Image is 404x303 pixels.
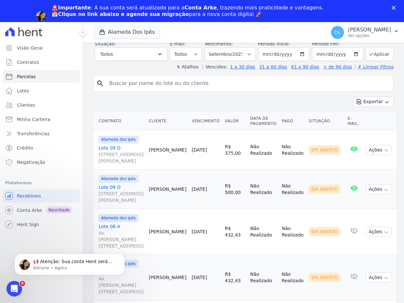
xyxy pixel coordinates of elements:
[312,41,363,47] label: Período Fim:
[58,11,189,17] b: Clique no link abaixo e agende sua migração
[259,64,287,69] a: 31 a 60 dias
[291,64,319,69] a: 61 a 90 dias
[99,145,144,164] a: Lote 09 D[STREET_ADDRESS][PERSON_NAME]
[192,187,207,192] a: [DATE]
[99,136,138,143] span: Alameda dos Ipês
[96,79,104,87] i: search
[5,240,135,285] iframe: Intercom notifications mensagem
[176,64,198,69] label: ↯ Atalhos
[52,5,324,18] div: : A sua conta será atualizada para a , trazendo mais praticidade e vantagens. 📅 para a nova conta...
[3,127,80,140] a: Transferências
[36,11,46,22] img: Profile image for Adriane
[248,112,279,130] th: Data de Pagamento
[52,5,91,11] b: 🚨Importante
[309,185,340,194] div: Em Aberto
[309,145,340,154] div: Em Aberto
[99,230,144,249] span: Av. [PERSON_NAME][STREET_ADDRESS]
[99,223,144,249] a: Lote 08 AAv. [PERSON_NAME][STREET_ADDRESS]
[99,175,138,183] span: Alameda dos Ipês
[222,130,248,170] td: R$ 375,00
[17,130,50,137] span: Transferências
[3,84,80,97] a: Lotes
[93,112,146,130] th: Contrato
[222,255,248,300] td: R$ 432,43
[17,116,50,123] span: Minha Carteira
[222,170,248,209] td: R$ 500,00
[203,64,227,69] label: Vencidos:
[99,214,138,222] span: Alameda dos Ipês
[345,112,363,130] th: E-mail
[17,73,36,80] span: Parcelas
[99,184,144,203] a: Lote 09 D[STREET_ADDRESS][PERSON_NAME]
[309,273,340,282] div: Em Aberto
[279,209,306,255] td: Não Realizado
[3,156,80,169] a: Negativação
[17,207,42,213] span: Conta Arke
[366,184,392,194] button: Ações
[3,70,80,83] a: Parcelas
[99,151,144,164] span: [STREET_ADDRESS][PERSON_NAME]
[17,59,39,66] span: Contratos
[279,170,306,209] td: Não Realizado
[335,30,341,35] span: DL
[248,255,279,300] td: Não Realizado
[3,113,80,126] a: Minha Carteira
[309,227,340,236] div: Em Aberto
[99,190,144,203] span: [STREET_ADDRESS][PERSON_NAME]
[323,64,352,69] a: + de 90 dias
[146,112,189,130] th: Cliente
[279,130,306,170] td: Não Realizado
[5,179,77,187] div: Plataformas
[3,189,80,202] a: Recebíveis
[222,209,248,255] td: R$ 432,43
[205,41,233,46] label: Vencimento:
[146,255,189,300] td: [PERSON_NAME]
[17,159,45,165] span: Negativação
[3,218,80,231] a: Hent Sign
[222,112,248,130] th: Valor
[146,130,189,170] td: [PERSON_NAME]
[366,273,392,283] button: Ações
[258,41,290,46] label: Período Inicío:
[17,45,43,51] span: Visão Geral
[46,206,72,213] span: Novidade
[3,99,80,112] a: Clientes
[17,88,29,94] span: Lotes
[306,112,345,130] th: Situação
[3,56,80,69] a: Contratos
[184,5,217,11] b: Conta Arke
[192,147,207,152] a: [DATE]
[366,47,394,61] button: Aplicar
[170,41,186,46] label: E-mail:
[366,145,392,155] button: Ações
[279,112,306,130] th: Pago
[248,209,279,255] td: Não Realizado
[348,27,391,33] p: [PERSON_NAME]
[95,47,167,61] button: Todos
[3,42,80,55] a: Visão Geral
[17,221,39,228] span: Hent Sign
[248,130,279,170] td: Não Realizado
[366,227,392,237] button: Ações
[6,281,22,297] iframe: Intercom live chat
[146,209,189,255] td: [PERSON_NAME]
[248,170,279,209] td: Não Realizado
[348,33,391,38] p: Ver opções
[279,255,306,300] td: Não Realizado
[93,26,160,38] button: Alameda Dos Ipês
[105,77,391,90] input: Buscar por nome do lote ou do cliente
[230,64,255,69] a: 1 a 30 dias
[355,64,394,69] a: ✗ Limpar Filtros
[189,112,222,130] th: Vencimento
[326,23,404,42] button: DL [PERSON_NAME] Ver opções
[52,21,105,29] a: Agendar migração
[20,281,25,286] span: 8
[192,275,207,280] a: [DATE]
[100,50,113,58] span: Todos
[192,229,207,234] a: [DATE]
[353,97,394,107] button: Exportar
